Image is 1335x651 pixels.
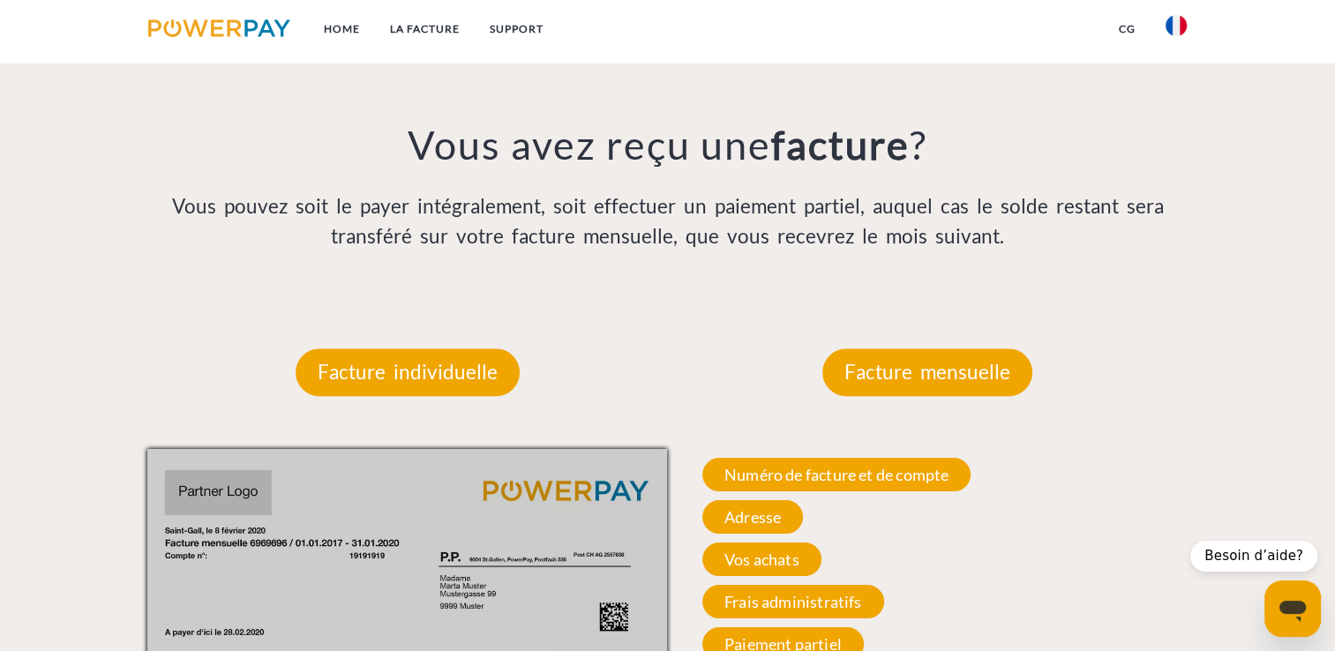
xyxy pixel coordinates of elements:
[702,542,821,576] span: Vos achats
[147,191,1187,251] p: Vous pouvez soit le payer intégralement, soit effectuer un paiement partiel, auquel cas le solde ...
[1104,13,1151,45] a: CG
[702,458,971,491] span: Numéro de facture et de compte
[296,348,520,396] p: Facture individuelle
[147,120,1187,169] h3: Vous avez reçu une ?
[1264,580,1321,637] iframe: Bouton de lancement de la fenêtre de messagerie, conversation en cours
[148,19,290,37] img: logo-powerpay.svg
[822,348,1032,396] p: Facture mensuelle
[309,13,375,45] a: Home
[702,585,884,618] span: Frais administratifs
[1166,15,1187,36] img: fr
[475,13,559,45] a: Support
[375,13,475,45] a: LA FACTURE
[1190,541,1317,572] div: Besoin d’aide?
[771,121,910,168] b: facture
[702,500,803,534] span: Adresse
